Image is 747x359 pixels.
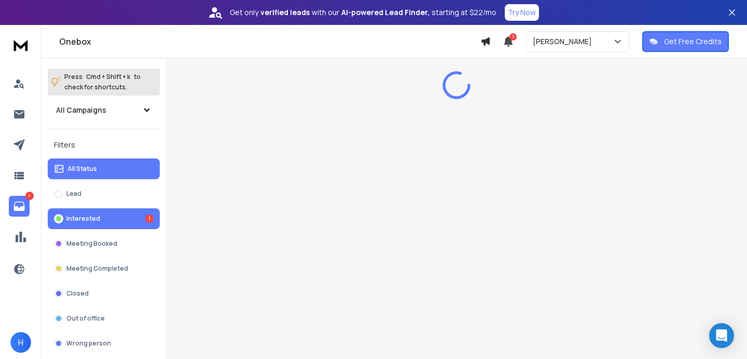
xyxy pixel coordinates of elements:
[66,314,105,323] p: Out of office
[508,7,536,18] p: Try Now
[48,283,160,304] button: Closed
[533,36,596,47] p: [PERSON_NAME]
[642,31,729,52] button: Get Free Credits
[66,264,128,273] p: Meeting Completed
[48,100,160,121] button: All Campaigns
[9,196,30,217] a: 1
[59,35,480,48] h1: Onebox
[64,72,141,92] p: Press to check for shortcuts.
[48,158,160,179] button: All Status
[664,36,722,47] p: Get Free Credits
[48,233,160,254] button: Meeting Booked
[260,7,310,18] strong: verified leads
[145,215,154,223] div: 1
[48,333,160,354] button: Wrong person
[48,258,160,279] button: Meeting Completed
[709,323,734,348] div: Open Intercom Messenger
[48,138,160,152] h3: Filters
[48,208,160,229] button: Interested1
[67,165,97,173] p: All Status
[230,7,496,18] p: Get only with our starting at $22/mo
[509,33,517,41] span: 7
[66,289,89,298] p: Closed
[66,240,117,248] p: Meeting Booked
[56,105,106,115] h1: All Campaigns
[48,183,160,204] button: Lead
[66,339,111,348] p: Wrong person
[505,4,539,21] button: Try Now
[10,35,31,55] img: logo
[341,7,430,18] strong: AI-powered Lead Finder,
[10,332,31,353] button: H
[25,192,34,200] p: 1
[66,190,81,198] p: Lead
[48,308,160,329] button: Out of office
[66,215,100,223] p: Interested
[85,71,132,83] span: Cmd + Shift + k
